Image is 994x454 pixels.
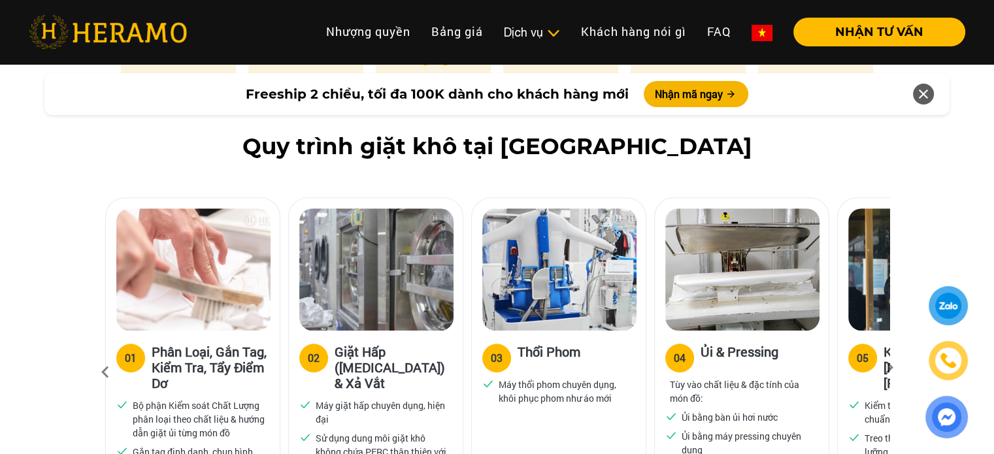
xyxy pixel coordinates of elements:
img: checked.svg [299,431,311,443]
h3: Thổi Phom [518,344,580,370]
a: NHẬN TƯ VẤN [783,26,965,38]
button: NHẬN TƯ VẤN [793,18,965,46]
h3: Ủi & Pressing [701,344,778,370]
div: 01 [125,350,137,366]
img: heramo-quy-trinh-giat-hap-tieu-chuan-buoc-4 [665,208,820,331]
img: checked.svg [848,398,860,410]
img: vn-flag.png [752,25,772,41]
img: checked.svg [665,429,677,441]
img: checked.svg [116,398,128,410]
p: Máy giặt hấp chuyên dụng, hiện đại [316,398,448,426]
img: heramo-quy-trinh-giat-hap-tieu-chuan-buoc-3 [482,208,637,331]
a: Bảng giá [421,18,493,46]
h3: Giặt Hấp ([MEDICAL_DATA]) & Xả Vắt [335,344,452,391]
img: checked.svg [848,431,860,443]
img: heramo-quy-trinh-giat-hap-tieu-chuan-buoc-1 [116,208,271,331]
div: Dịch vụ [504,24,560,41]
p: Tùy vào chất liệu & đặc tính của món đồ: [670,378,814,405]
button: Nhận mã ngay [644,81,748,107]
a: Nhượng quyền [316,18,421,46]
img: checked.svg [299,398,311,410]
img: phone-icon [941,353,956,368]
p: Bộ phận Kiểm soát Chất Lượng phân loại theo chất liệu & hướng dẫn giặt ủi từng món đồ [133,398,265,440]
p: Ủi bằng bàn ủi hơi nước [682,410,778,424]
a: FAQ [697,18,741,46]
img: heramo-logo.png [29,15,187,49]
div: 04 [674,350,686,366]
h3: Phân Loại, Gắn Tag, Kiểm Tra, Tẩy Điểm Dơ [152,344,269,391]
p: Máy thổi phom chuyên dụng, khôi phục phom như áo mới [499,378,631,405]
img: heramo-quy-trinh-giat-hap-tieu-chuan-buoc-2 [299,208,454,331]
img: checked.svg [665,410,677,422]
span: Freeship 2 chiều, tối đa 100K dành cho khách hàng mới [245,84,628,104]
a: phone-icon [931,343,966,378]
img: subToggleIcon [546,27,560,40]
a: Khách hàng nói gì [571,18,697,46]
div: 03 [491,350,503,366]
h2: Quy trình giặt khô tại [GEOGRAPHIC_DATA] [29,133,965,160]
img: checked.svg [482,378,494,389]
div: 05 [857,350,869,366]
div: 02 [308,350,320,366]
